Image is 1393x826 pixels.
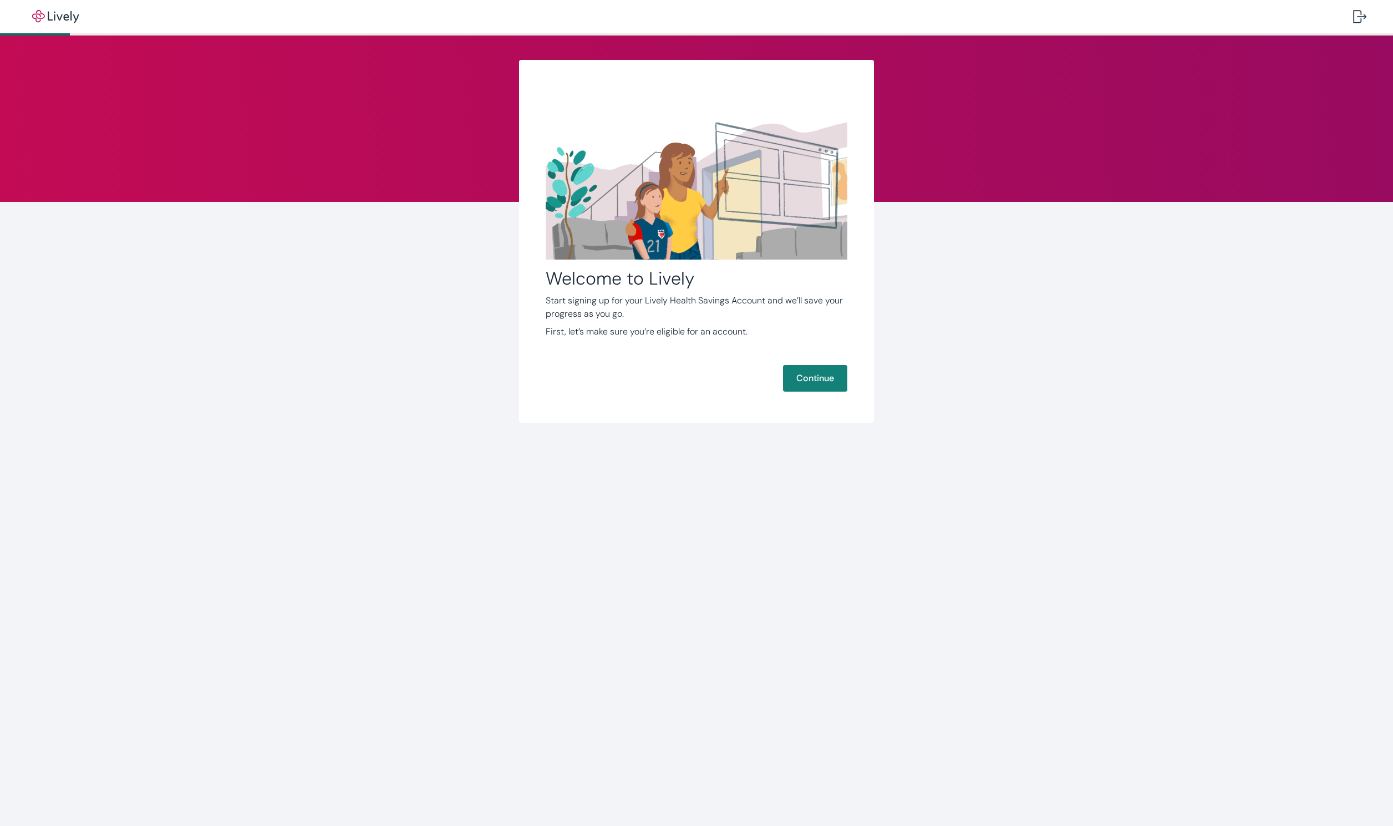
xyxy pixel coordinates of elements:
h2: Welcome to Lively [546,267,847,290]
p: Start signing up for your Lively Health Savings Account and we’ll save your progress as you go. [546,294,847,321]
button: Log out [1344,3,1375,30]
button: Continue [783,365,847,392]
img: Lively [24,10,87,23]
p: First, let’s make sure you’re eligible for an account. [546,325,847,338]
